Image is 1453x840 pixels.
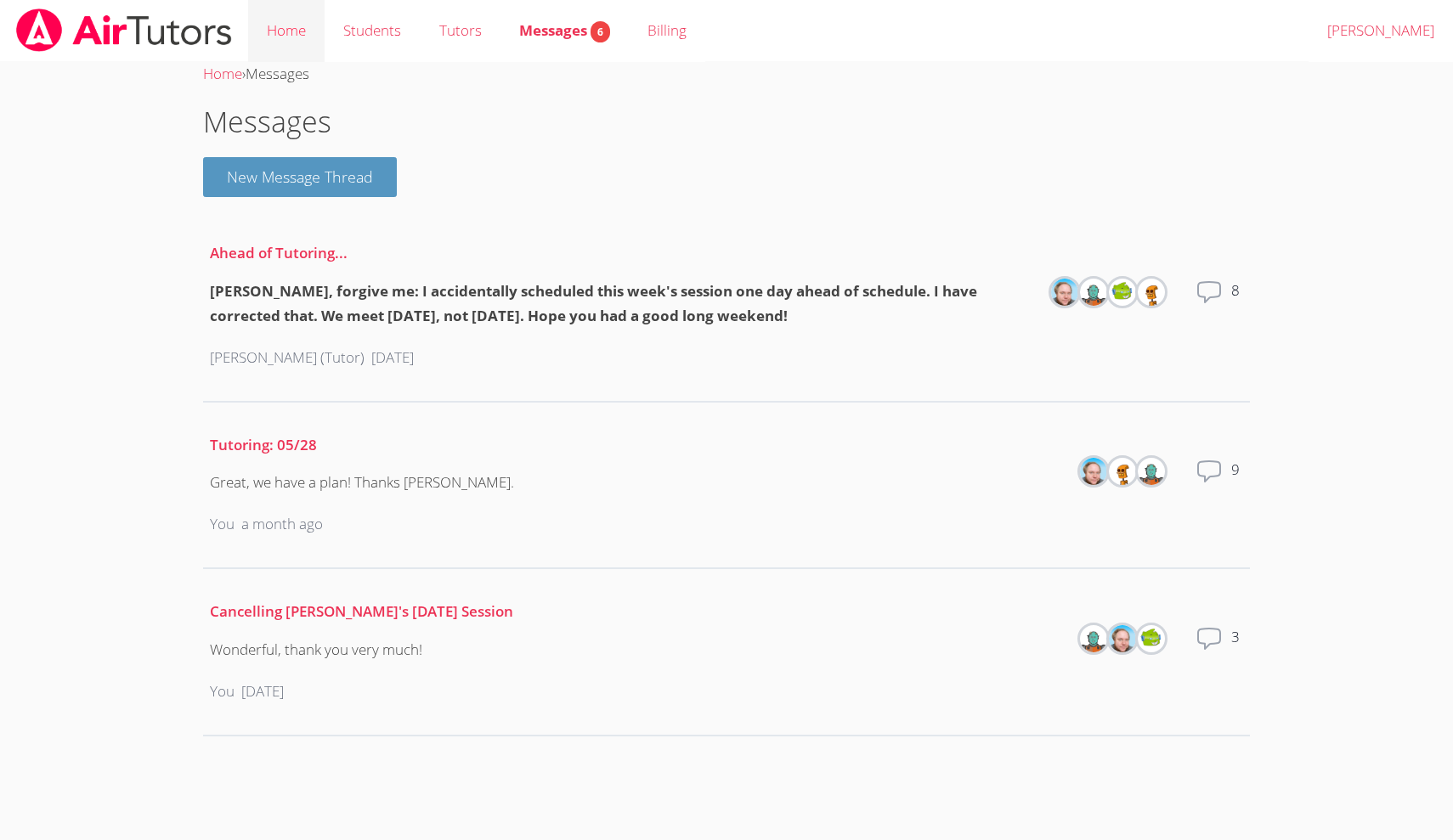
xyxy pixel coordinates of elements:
div: [PERSON_NAME], forgive me: I accidentally scheduled this week's session one day ahead of schedule... [210,279,1032,329]
button: New Message Thread [203,157,397,197]
img: Evan Warneck [1109,279,1136,306]
dd: 9 [1231,458,1243,512]
p: a month ago [241,512,323,537]
img: Evan Warneck [1138,625,1165,652]
dd: 8 [1231,279,1243,333]
img: Shelley Warneck [1080,279,1107,306]
p: [DATE] [241,679,284,704]
img: Shawn White [1051,279,1078,306]
a: Tutoring: 05/28 [210,435,317,454]
img: Shelley Warneck [1138,458,1165,485]
div: Great, we have a plan! Thanks [PERSON_NAME]. [210,471,514,495]
p: You [210,512,235,537]
dd: 3 [1231,625,1243,679]
div: › [203,62,1249,87]
span: Messages [519,20,610,40]
span: 6 [591,21,610,42]
a: Home [203,64,242,83]
div: Wonderful, thank you very much! [210,638,513,662]
img: Nathan Warneck [1138,279,1165,306]
p: You [210,679,235,704]
a: Cancelling [PERSON_NAME]'s [DATE] Session [210,601,513,621]
img: Nathan Warneck [1109,458,1136,485]
span: Messages [246,64,309,83]
img: Shelley Warneck [1080,625,1107,652]
img: Shawn White [1109,625,1136,652]
img: Shawn White [1080,458,1107,485]
img: airtutors_banner-c4298cdbf04f3fff15de1276eac7730deb9818008684d7c2e4769d2f7ddbe033.png [14,8,234,52]
a: Ahead of Tutoring... [210,243,348,262]
p: [PERSON_NAME] (Tutor) [210,346,365,370]
p: [DATE] [371,346,414,370]
h1: Messages [203,100,1249,144]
